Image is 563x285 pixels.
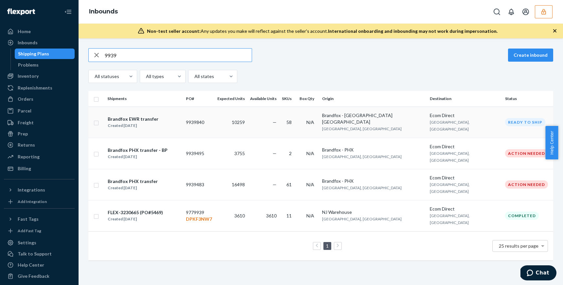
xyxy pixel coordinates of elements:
div: Settings [18,239,36,246]
span: [GEOGRAPHIC_DATA], [GEOGRAPHIC_DATA] [322,126,402,131]
div: Talk to Support [18,251,52,257]
input: All states [194,73,194,80]
button: Give Feedback [4,271,75,281]
span: 16498 [232,182,245,187]
div: Action Needed [505,149,548,157]
span: [GEOGRAPHIC_DATA], [GEOGRAPHIC_DATA] [430,120,470,132]
div: Fast Tags [18,216,39,222]
a: Freight [4,117,75,128]
span: 61 [286,182,292,187]
div: Inventory [18,73,39,79]
a: Problems [15,60,75,70]
div: Brandfox - PHX [322,178,425,184]
th: Status [502,91,553,107]
div: Created [DATE] [108,216,163,222]
span: 11 [286,213,292,218]
div: NJ Warehouse [322,209,425,215]
div: Problems [18,62,39,68]
button: Open account menu [519,5,532,18]
button: Fast Tags [4,214,75,224]
div: Inbounds [18,39,38,46]
span: [GEOGRAPHIC_DATA], [GEOGRAPHIC_DATA] [322,154,402,159]
div: Completed [505,212,539,220]
a: Home [4,26,75,37]
div: Returns [18,142,35,148]
button: Close Navigation [62,5,75,18]
div: Help Center [18,262,44,268]
div: Add Integration [18,199,47,204]
td: 9939483 [183,169,215,200]
span: [GEOGRAPHIC_DATA], [GEOGRAPHIC_DATA] [430,151,470,163]
th: Origin [319,91,427,107]
a: Orders [4,94,75,104]
span: [GEOGRAPHIC_DATA], [GEOGRAPHIC_DATA] [322,216,402,221]
input: All statuses [94,73,95,80]
div: Orders [18,96,33,102]
span: N/A [306,182,314,187]
a: Returns [4,140,75,150]
th: Expected Units [215,91,247,107]
div: FLEX-3230665 (PO#5469) [108,209,163,216]
span: 2 [289,151,292,156]
p: DPKF3NW7 [186,216,212,222]
span: Non-test seller account: [147,28,201,34]
div: Brandfox PHX transfer - BP [108,147,168,153]
a: Reporting [4,152,75,162]
button: Create inbound [508,49,553,62]
div: Billing [18,165,31,172]
span: — [273,182,277,187]
span: 58 [286,119,292,125]
th: Destination [427,91,502,107]
a: Billing [4,163,75,174]
button: Talk to Support [4,249,75,259]
div: Shipping Plans [18,51,49,57]
div: Prep [18,131,28,137]
td: 9939840 [183,107,215,138]
a: Parcel [4,106,75,116]
span: [GEOGRAPHIC_DATA], [GEOGRAPHIC_DATA] [430,182,470,194]
span: Help Center [545,126,558,159]
button: Open Search Box [490,5,503,18]
div: Give Feedback [18,273,49,279]
div: Brandfox EWR transfer [108,116,158,122]
span: — [273,119,277,125]
a: Help Center [4,260,75,270]
div: Ecom Direct [430,143,500,150]
div: Ready to ship [505,118,545,126]
a: Inventory [4,71,75,81]
div: Add Fast Tag [18,228,41,234]
th: Available Units [247,91,279,107]
div: Home [18,28,31,35]
a: Add Fast Tag [4,227,75,235]
ol: breadcrumbs [84,2,123,21]
div: Ecom Direct [430,112,500,119]
div: Any updates you make will reflect against the seller's account. [147,28,498,34]
span: 3755 [234,151,245,156]
span: N/A [306,119,314,125]
th: Box Qty [297,91,319,107]
div: Ecom Direct [430,206,500,212]
button: Open notifications [505,5,518,18]
div: Brandfox PHX transfer [108,178,158,185]
a: Add Integration [4,198,75,206]
span: N/A [306,151,314,156]
th: SKUs [279,91,297,107]
span: [GEOGRAPHIC_DATA], [GEOGRAPHIC_DATA] [430,213,470,225]
span: N/A [306,213,314,218]
div: Freight [18,119,34,126]
a: Inbounds [4,37,75,48]
div: Created [DATE] [108,153,168,160]
span: [GEOGRAPHIC_DATA], [GEOGRAPHIC_DATA] [322,185,402,190]
a: Replenishments [4,83,75,93]
span: 10259 [232,119,245,125]
a: Settings [4,237,75,248]
th: Shipments [105,91,183,107]
a: Shipping Plans [15,49,75,59]
th: PO# [183,91,215,107]
img: Flexport logo [7,9,35,15]
span: 3610 [234,213,245,218]
td: 9939495 [183,138,215,169]
span: 3610 [266,213,277,218]
div: Integrations [18,187,45,193]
